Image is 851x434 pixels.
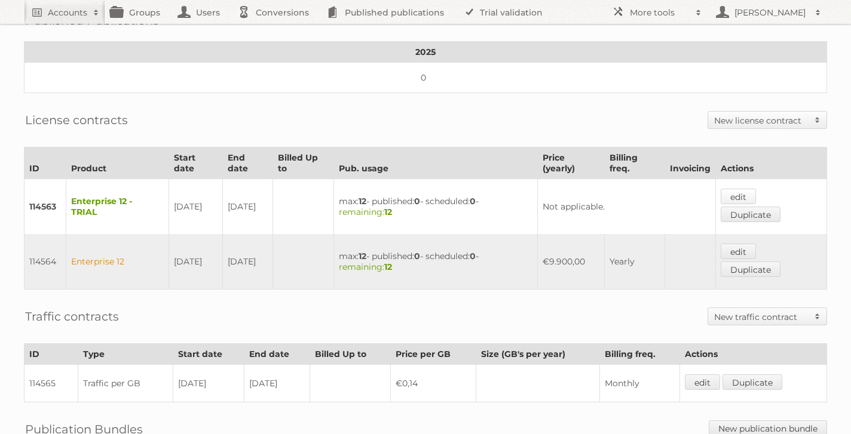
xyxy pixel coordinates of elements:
td: Monthly [599,365,679,402]
td: €0,14 [391,365,476,402]
th: Billed Up to [310,344,391,365]
th: 2025 [25,42,827,63]
th: Actions [679,344,826,365]
strong: 12 [384,207,392,217]
h2: License contracts [25,111,128,129]
th: Start date [169,147,222,179]
td: [DATE] [169,179,222,235]
h2: [PERSON_NAME] [731,7,809,19]
span: remaining: [339,207,392,217]
a: New traffic contract [708,308,826,325]
a: Duplicate [721,261,780,277]
th: Billing freq. [604,147,665,179]
a: New license contract [708,112,826,128]
span: remaining: [339,261,392,272]
h2: More tools [630,7,690,19]
th: End date [244,344,310,365]
th: Actions [715,147,826,179]
th: Product [66,147,169,179]
strong: 0 [470,251,476,261]
span: Toggle [809,308,826,325]
a: edit [685,374,720,390]
h2: Traffic contracts [25,307,119,325]
th: End date [223,147,273,179]
strong: 0 [414,196,420,207]
h2: New license contract [714,115,809,127]
th: Price per GB [391,344,476,365]
td: Enterprise 12 [66,234,169,290]
td: 114564 [25,234,66,290]
th: Billing freq. [599,344,679,365]
td: Traffic per GB [78,365,173,402]
h2: New traffic contract [714,311,809,323]
td: [DATE] [244,365,310,402]
strong: 12 [359,251,366,261]
td: Enterprise 12 - TRIAL [66,179,169,235]
td: [DATE] [223,179,273,235]
th: Start date [173,344,244,365]
td: [DATE] [223,234,273,290]
td: Yearly [604,234,665,290]
td: 0 [25,63,827,93]
strong: 0 [470,196,476,207]
strong: 0 [414,251,420,261]
td: 114563 [25,179,66,235]
a: edit [721,189,756,204]
a: Duplicate [721,207,780,222]
td: [DATE] [173,365,244,402]
th: Type [78,344,173,365]
th: Size (GB's per year) [476,344,599,365]
th: Price (yearly) [538,147,605,179]
h2: Accounts [48,7,87,19]
th: ID [25,147,66,179]
td: 114565 [25,365,78,402]
td: max: - published: - scheduled: - [333,234,537,290]
th: Billed Up to [273,147,334,179]
td: Not applicable. [538,179,716,235]
th: Pub. usage [333,147,537,179]
th: ID [25,344,78,365]
strong: 12 [384,261,392,272]
span: Toggle [809,112,826,128]
th: Invoicing [665,147,715,179]
td: €9.900,00 [538,234,605,290]
a: edit [721,244,756,259]
strong: 12 [359,196,366,207]
td: max: - published: - scheduled: - [333,179,537,235]
td: [DATE] [169,234,222,290]
a: Duplicate [723,374,782,390]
